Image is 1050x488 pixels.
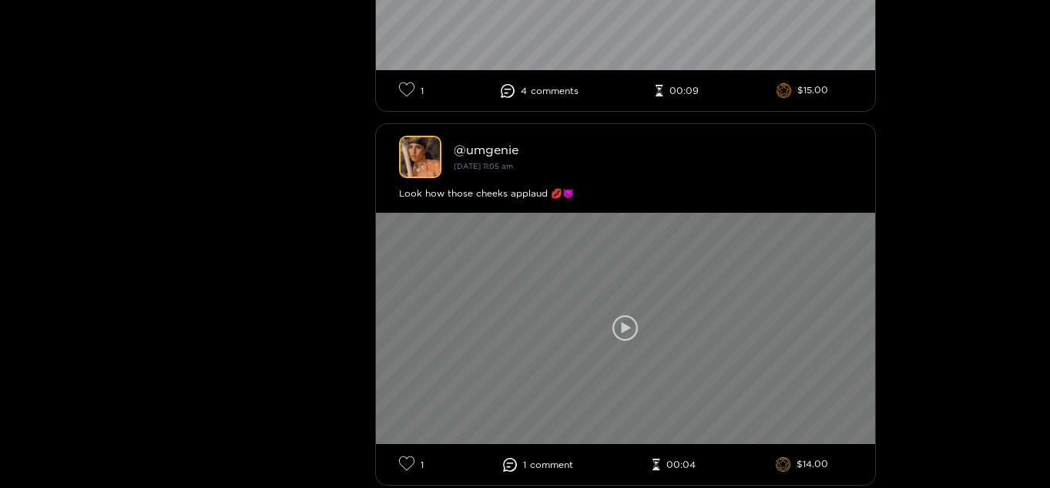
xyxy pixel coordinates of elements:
[531,86,579,96] span: comment s
[777,83,829,99] li: $15.00
[399,186,852,201] div: Look how those cheeks applaud 💋😈
[656,85,699,97] li: 00:09
[399,456,424,473] li: 1
[530,459,573,470] span: comment
[454,143,852,156] div: @ umgenie
[399,82,424,99] li: 1
[399,136,441,178] img: umgenie
[503,458,573,472] li: 1
[501,84,579,98] li: 4
[454,162,513,170] small: [DATE] 11:05 am
[776,457,829,473] li: $14.00
[652,459,696,471] li: 00:04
